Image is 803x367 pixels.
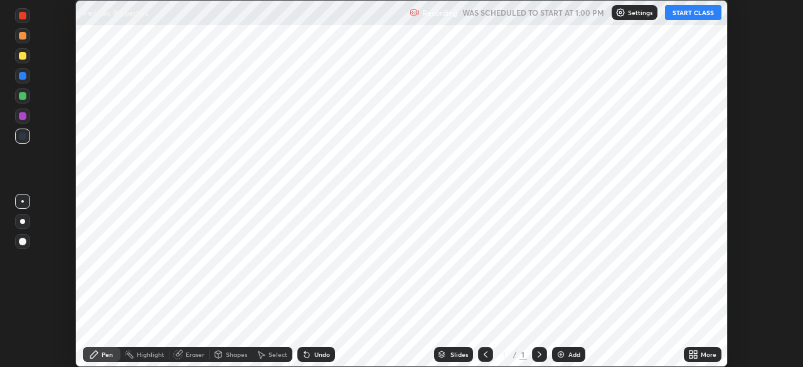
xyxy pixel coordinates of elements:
div: 1 [519,349,527,360]
div: 1 [498,351,511,358]
p: Recording [422,8,457,18]
div: Eraser [186,351,205,358]
p: Periodic Properties [83,8,148,18]
img: add-slide-button [556,349,566,359]
p: Settings [628,9,652,16]
div: Pen [102,351,113,358]
img: class-settings-icons [615,8,625,18]
div: / [513,351,517,358]
div: Highlight [137,351,164,358]
div: Shapes [226,351,247,358]
h5: WAS SCHEDULED TO START AT 1:00 PM [462,7,604,18]
div: Undo [314,351,330,358]
div: Select [269,351,287,358]
div: More [701,351,716,358]
div: Slides [450,351,468,358]
div: Add [568,351,580,358]
button: START CLASS [665,5,721,20]
img: recording.375f2c34.svg [410,8,420,18]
